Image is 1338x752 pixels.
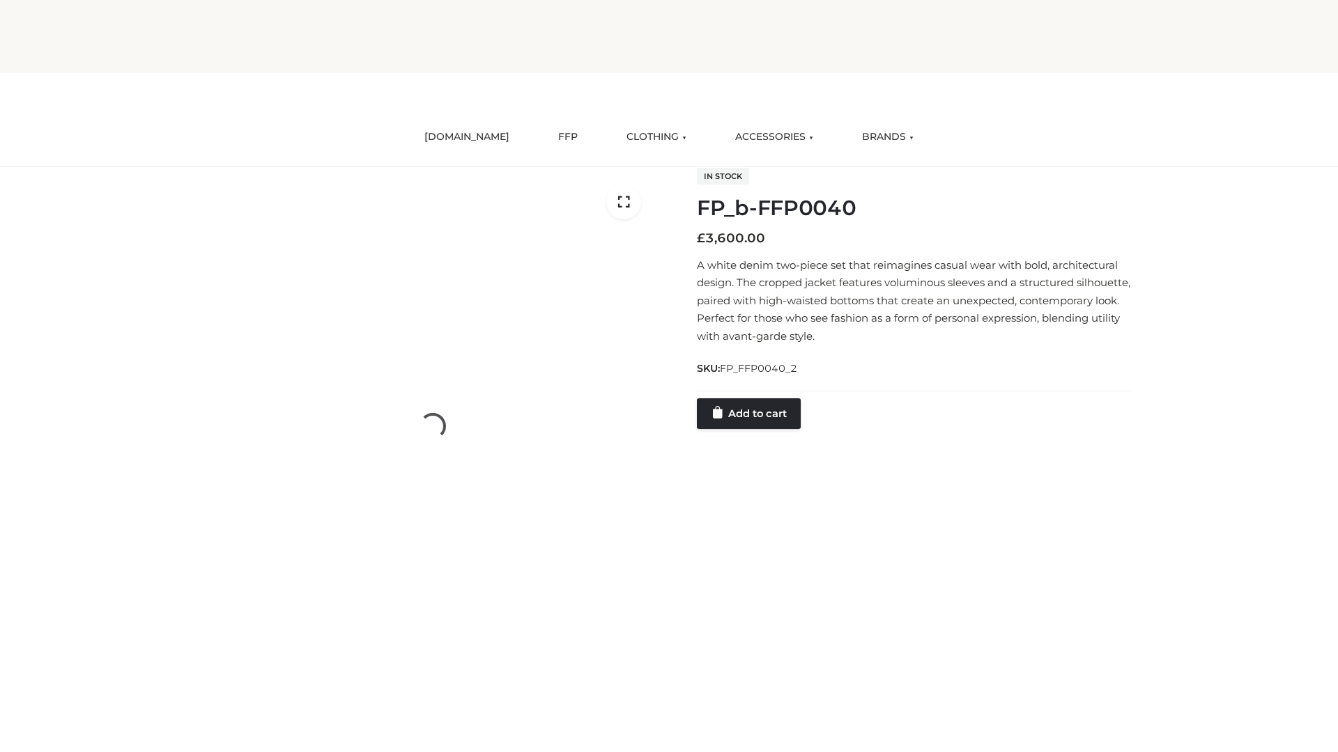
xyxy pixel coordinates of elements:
span: FP_FFP0040_2 [720,362,797,375]
a: CLOTHING [616,122,697,152]
p: A white denim two-piece set that reimagines casual wear with bold, architectural design. The crop... [697,256,1131,345]
a: Add to cart [697,398,801,429]
h1: FP_b-FFP0040 [697,196,1131,221]
a: FFP [548,122,588,152]
span: SKU: [697,360,799,377]
span: In stock [697,168,749,185]
bdi: 3,600.00 [697,230,765,246]
a: BRANDS [852,122,924,152]
a: [DOMAIN_NAME] [414,122,520,152]
span: £ [697,230,705,246]
a: ACCESSORIES [725,122,824,152]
